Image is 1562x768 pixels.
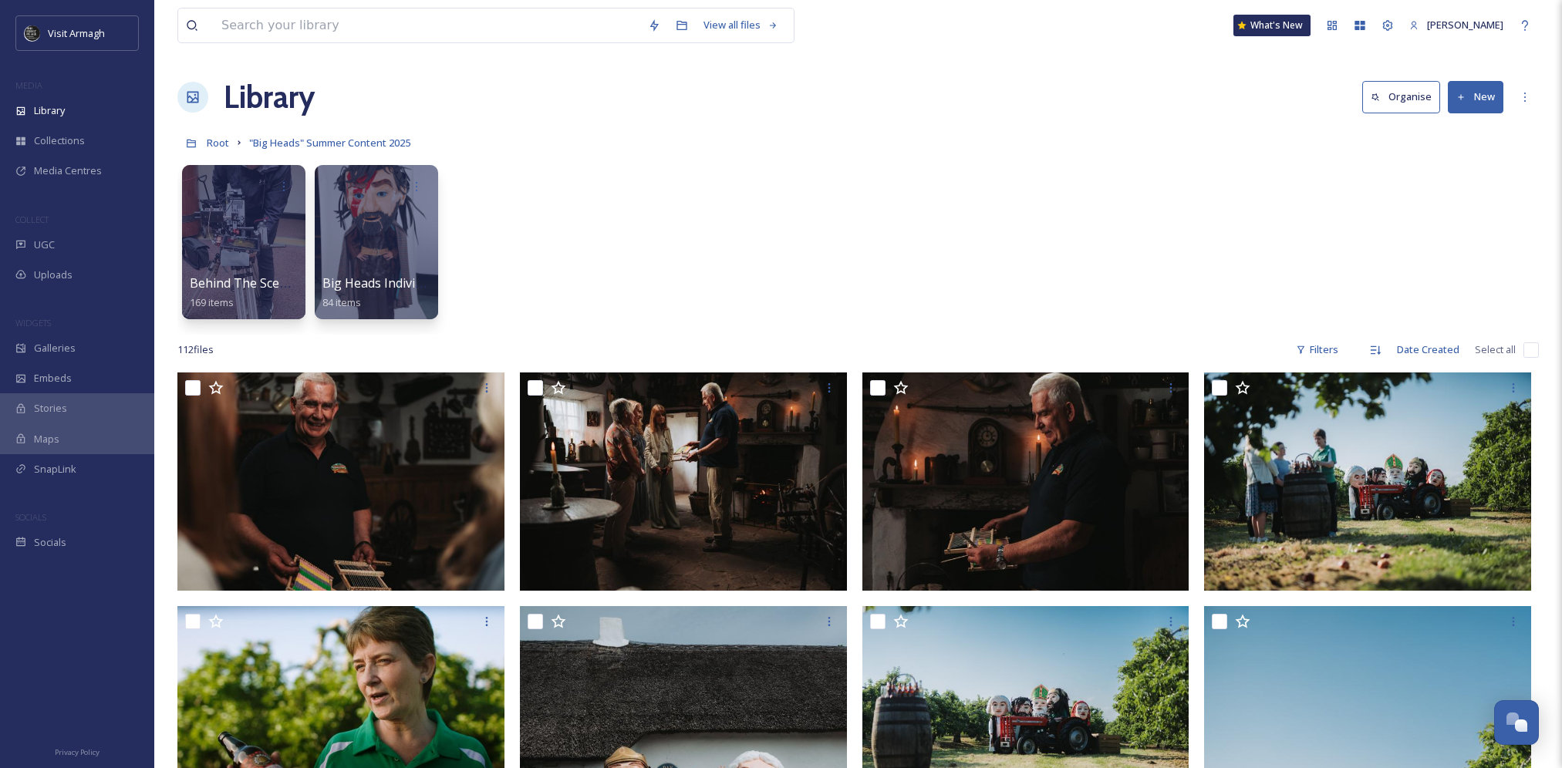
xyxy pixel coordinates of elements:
[34,535,66,550] span: Socials
[207,136,229,150] span: Root
[322,275,520,291] span: Big Heads Individual Shots [DATE]
[55,747,100,757] span: Privacy Policy
[249,136,410,150] span: "Big Heads" Summer Content 2025
[34,237,55,252] span: UGC
[190,275,350,291] span: Behind The Scenes Content
[190,276,350,309] a: Behind The Scenes Content169 items
[249,133,410,152] a: "Big Heads" Summer Content 2025
[15,317,51,328] span: WIDGETS
[177,342,214,357] span: 112 file s
[34,401,67,416] span: Stories
[520,372,847,591] img: ext_1751558376.845756_patrick@patrickhughesdop.com-A7409961.jpg
[177,372,504,591] img: ext_1751558377.740682_patrick@patrickhughesdop.com-A7409974.jpg
[224,74,315,120] a: Library
[322,295,361,309] span: 84 items
[1389,335,1467,365] div: Date Created
[34,341,76,355] span: Galleries
[34,133,85,148] span: Collections
[1362,81,1448,113] a: Organise
[48,26,105,40] span: Visit Armagh
[34,371,72,386] span: Embeds
[34,103,65,118] span: Library
[214,8,640,42] input: Search your library
[696,10,786,40] a: View all files
[34,268,73,282] span: Uploads
[1362,81,1440,113] button: Organise
[207,133,229,152] a: Root
[15,214,49,225] span: COLLECT
[15,79,42,91] span: MEDIA
[1288,335,1346,365] div: Filters
[15,511,46,523] span: SOCIALS
[1204,372,1531,591] img: ext_1751558374.254538_patrick@patrickhughesdop.com-A7409576.jpg
[34,462,76,477] span: SnapLink
[1402,10,1511,40] a: [PERSON_NAME]
[1448,81,1503,113] button: New
[1494,700,1539,745] button: Open Chat
[1233,15,1311,36] a: What's New
[190,295,234,309] span: 169 items
[1427,18,1503,32] span: [PERSON_NAME]
[322,276,520,309] a: Big Heads Individual Shots [DATE]84 items
[862,372,1189,591] img: ext_1751558375.435959_patrick@patrickhughesdop.com-A7409981.jpg
[25,25,40,41] img: THE-FIRST-PLACE-VISIT-ARMAGH.COM-BLACK.jpg
[34,432,59,446] span: Maps
[1475,342,1516,357] span: Select all
[55,742,100,760] a: Privacy Policy
[34,163,102,178] span: Media Centres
